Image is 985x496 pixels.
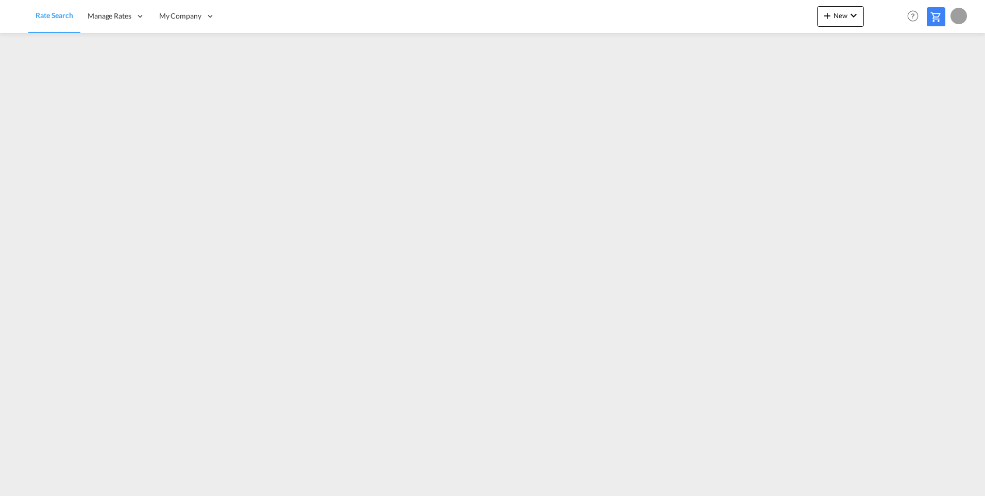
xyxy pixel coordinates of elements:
md-icon: icon-chevron-down [847,9,860,22]
button: icon-plus 400-fgNewicon-chevron-down [817,6,864,27]
div: Help [904,7,927,26]
span: Manage Rates [88,11,131,21]
span: Rate Search [36,11,73,20]
span: Help [904,7,922,25]
span: New [821,11,860,20]
md-icon: icon-plus 400-fg [821,9,834,22]
span: My Company [159,11,201,21]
